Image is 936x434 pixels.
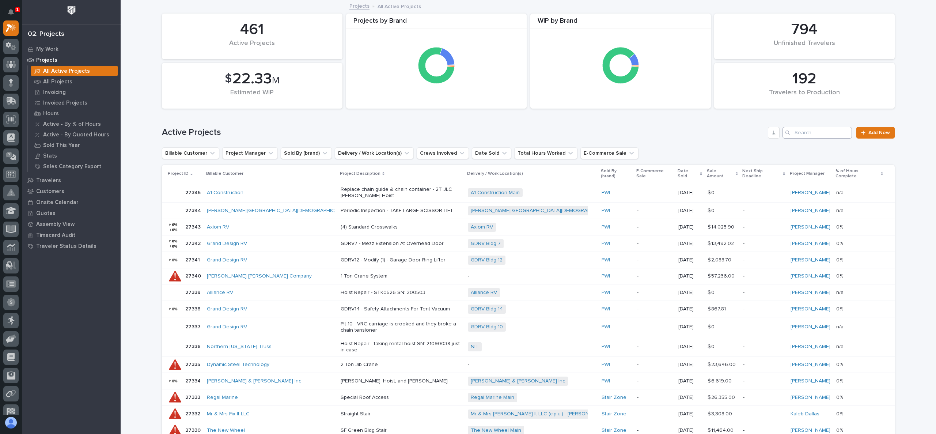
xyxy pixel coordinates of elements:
p: - [468,362,596,368]
p: - [637,395,672,401]
p: (4) Standard Crosswalks [341,224,462,230]
p: - [743,290,785,296]
p: $ 3,308.00 [708,410,734,417]
a: Stair Zone [602,411,626,417]
p: Timecard Audit [36,232,75,239]
a: Axiom RV [471,224,493,230]
a: PWI [602,290,610,296]
p: GDRV12 - Modify (1) - Garage Door Ring Lifter [341,257,462,263]
a: Regal Marine [207,395,238,401]
p: [DATE] [678,273,702,279]
div: Estimated WIP [174,89,330,104]
p: Project Manager [790,170,825,178]
button: users-avatar [3,415,19,430]
p: $ 867.81 [708,305,727,312]
a: [PERSON_NAME] [791,362,830,368]
a: [PERSON_NAME] [791,395,830,401]
p: - [743,306,785,312]
p: $ 0 [708,322,716,330]
a: GDRV Bldg 14 [471,306,503,312]
div: WIP by Brand [530,17,711,29]
a: [PERSON_NAME] [791,306,830,312]
p: Sales Category Export [43,163,101,170]
a: All Active Projects [28,66,121,76]
p: 0% [836,393,845,401]
p: - [743,427,785,434]
p: Sold By (brand) [601,167,632,181]
p: 27330 [185,426,202,434]
tr: 2733627336 Northern [US_STATE] Truss Hoist Repair - taking rental hoist SN: 21090038 just in case... [162,337,895,357]
p: $ 26,355.00 [708,393,736,401]
a: PWI [602,257,610,263]
p: My Work [36,46,58,53]
p: [DATE] [678,224,702,230]
p: n/a [836,288,845,296]
a: [PERSON_NAME] [791,344,830,350]
div: Travelers to Production [727,89,882,104]
p: 27334 [185,377,202,384]
a: Axiom RV [207,224,229,230]
a: Alliance RV [471,290,497,296]
p: n/a [836,322,845,330]
a: PWI [602,241,610,247]
tr: 2733827338 Grand Design RV GDRV14 - Safety Attachments For Tent VacuumGDRV Bldg 14 PWI -[DATE]$ 8... [162,301,895,317]
a: Stair Zone [602,427,626,434]
a: [PERSON_NAME][GEOGRAPHIC_DATA][DEMOGRAPHIC_DATA] [207,208,352,214]
p: - [637,324,672,330]
p: Sale Amount [707,167,734,181]
p: $ 6,619.00 [708,377,733,384]
p: All Projects [43,79,72,85]
p: Billable Customer [206,170,243,178]
p: GDRV7 - Mezz Extension At Overhead Door [341,241,462,247]
p: [DATE] [678,395,702,401]
p: Travelers [36,177,61,184]
a: Assembly View [22,219,121,230]
p: - [743,241,785,247]
p: 1 [16,7,19,12]
p: 1 Ton Crane System [341,273,462,279]
p: [DATE] [678,411,702,417]
p: 0% [836,305,845,312]
p: All Active Projects [43,68,90,75]
a: PWI [602,208,610,214]
p: 0% [836,223,845,230]
p: Projects [36,57,57,64]
p: [DATE] [678,257,702,263]
p: n/a [836,206,845,214]
p: 27340 [185,272,202,279]
a: GDRV Bldg 7 [471,241,501,247]
a: The New Wheel [207,427,245,434]
p: 27341 [185,256,201,263]
tr: 2734027340 [PERSON_NAME] [PERSON_NAME] Company 1 Ton Crane System-PWI -[DATE]$ 57,236.00$ 57,236.... [162,268,895,284]
p: - [637,224,672,230]
a: Hours [28,108,121,118]
p: $ 13,492.02 [708,239,735,247]
p: Straight Stair [341,411,462,417]
a: PWI [602,378,610,384]
p: Stats [43,153,57,159]
a: Grand Design RV [207,241,247,247]
div: Active Projects [174,39,330,55]
p: 27343 [185,223,202,230]
a: Invoiced Projects [28,98,121,108]
a: Grand Design RV [207,306,247,312]
p: n/a [836,342,845,350]
span: M [272,76,280,85]
p: - [743,362,785,368]
h1: Active Projects [162,127,765,138]
p: $ 11,464.00 [708,426,735,434]
a: [PERSON_NAME] [791,208,830,214]
a: Projects [22,54,121,65]
tr: 2734327343 Axiom RV (4) Standard CrosswalksAxiom RV PWI -[DATE]$ 14,025.90$ 14,025.90 -[PERSON_NA... [162,219,895,235]
p: [DATE] [678,306,702,312]
p: $ 0 [708,342,716,350]
p: $ 0 [708,288,716,296]
button: Date Sold [472,147,511,159]
a: Grand Design RV [207,257,247,263]
tr: 2734527345 A1 Construction Replace chain guide & chain container - 2T JLC [PERSON_NAME] HoistA1 C... [162,183,895,203]
a: [PERSON_NAME] & [PERSON_NAME] Inc [207,378,301,384]
p: Active - By % of Hours [43,121,101,128]
a: Mr & Mrs Fix It LLC [207,411,250,417]
p: - [743,344,785,350]
p: [DATE] [678,208,702,214]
